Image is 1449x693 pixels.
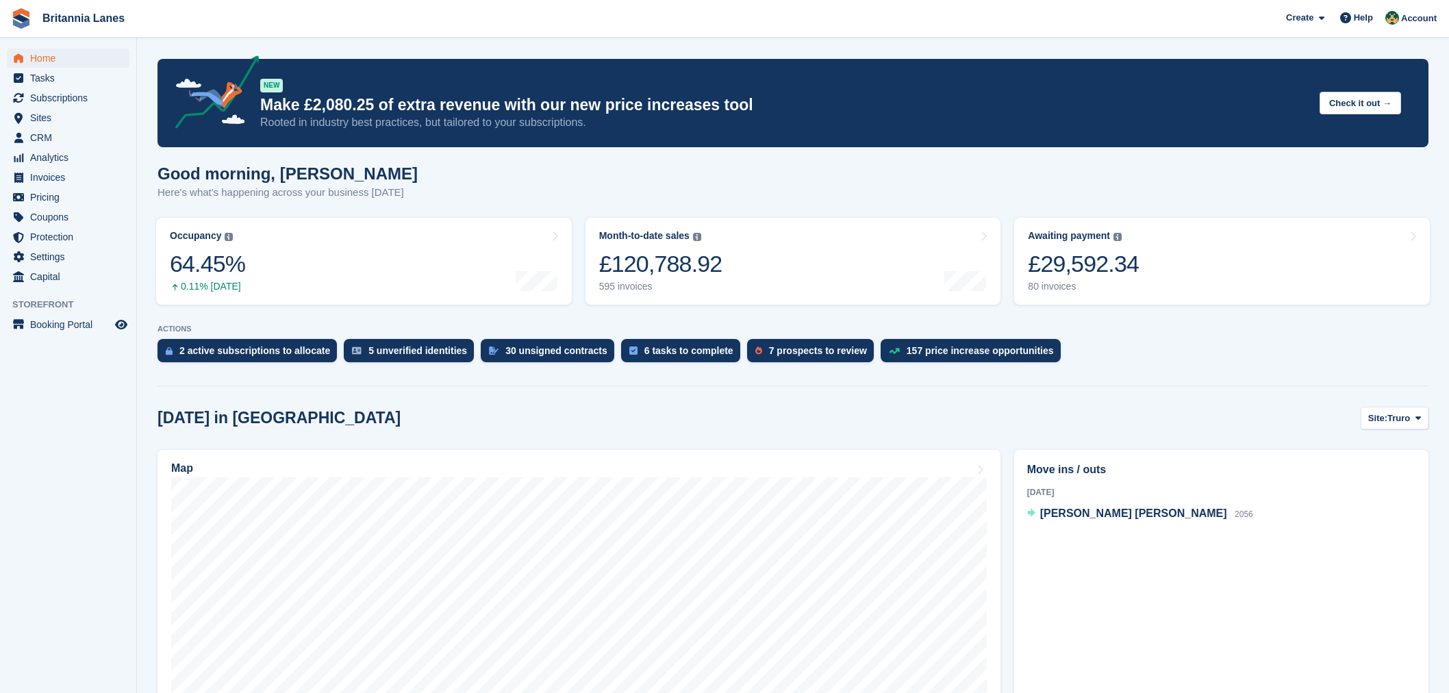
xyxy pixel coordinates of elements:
p: ACTIONS [157,325,1428,333]
div: [DATE] [1027,486,1415,499]
span: Protection [30,227,112,247]
div: 64.45% [170,250,245,278]
a: menu [7,188,129,207]
a: menu [7,88,129,108]
span: Sites [30,108,112,127]
a: menu [7,227,129,247]
p: Rooted in industry best practices, but tailored to your subscriptions. [260,115,1309,130]
span: Truro [1387,412,1410,425]
div: Awaiting payment [1028,230,1110,242]
h2: [DATE] in [GEOGRAPHIC_DATA] [157,409,401,427]
div: 0.11% [DATE] [170,281,245,292]
img: price_increase_opportunities-93ffe204e8149a01c8c9dc8f82e8f89637d9d84a8eef4429ea346261dce0b2c0.svg [889,348,900,354]
a: 6 tasks to complete [621,339,747,369]
span: CRM [30,128,112,147]
div: 30 unsigned contracts [505,345,607,356]
div: £120,788.92 [599,250,722,278]
div: 595 invoices [599,281,722,292]
a: menu [7,108,129,127]
img: task-75834270c22a3079a89374b754ae025e5fb1db73e45f91037f5363f120a921f8.svg [629,346,638,355]
img: icon-info-grey-7440780725fd019a000dd9b08b2336e03edf1995a4989e88bcd33f0948082b44.svg [225,233,233,241]
div: 5 unverified identities [368,345,467,356]
span: Invoices [30,168,112,187]
a: menu [7,168,129,187]
button: Check it out → [1320,92,1401,114]
img: icon-info-grey-7440780725fd019a000dd9b08b2336e03edf1995a4989e88bcd33f0948082b44.svg [693,233,701,241]
img: active_subscription_to_allocate_icon-d502201f5373d7db506a760aba3b589e785aa758c864c3986d89f69b8ff3... [166,346,173,355]
span: Settings [30,247,112,266]
button: Site: Truro [1361,407,1428,429]
span: Coupons [30,207,112,227]
div: 80 invoices [1028,281,1139,292]
div: Month-to-date sales [599,230,690,242]
img: Nathan Kellow [1385,11,1399,25]
div: 6 tasks to complete [644,345,733,356]
h1: Good morning, [PERSON_NAME] [157,164,418,183]
a: menu [7,315,129,334]
div: NEW [260,79,283,92]
a: menu [7,207,129,227]
a: menu [7,267,129,286]
a: 7 prospects to review [747,339,881,369]
span: Home [30,49,112,68]
h2: Move ins / outs [1027,462,1415,478]
div: 2 active subscriptions to allocate [179,345,330,356]
a: menu [7,148,129,167]
span: Subscriptions [30,88,112,108]
span: Help [1354,11,1373,25]
a: Occupancy 64.45% 0.11% [DATE] [156,218,572,305]
span: Tasks [30,68,112,88]
img: icon-info-grey-7440780725fd019a000dd9b08b2336e03edf1995a4989e88bcd33f0948082b44.svg [1113,233,1122,241]
div: £29,592.34 [1028,250,1139,278]
a: [PERSON_NAME] [PERSON_NAME] 2056 [1027,505,1253,523]
img: contract_signature_icon-13c848040528278c33f63329250d36e43548de30e8caae1d1a13099fd9432cc5.svg [489,346,499,355]
a: menu [7,128,129,147]
span: Create [1286,11,1313,25]
img: verify_identity-adf6edd0f0f0b5bbfe63781bf79b02c33cf7c696d77639b501bdc392416b5a36.svg [352,346,362,355]
a: 157 price increase opportunities [881,339,1068,369]
img: prospect-51fa495bee0391a8d652442698ab0144808aea92771e9ea1ae160a38d050c398.svg [755,346,762,355]
a: Awaiting payment £29,592.34 80 invoices [1014,218,1430,305]
div: 7 prospects to review [769,345,867,356]
span: Booking Portal [30,315,112,334]
span: 2056 [1235,509,1253,519]
a: Preview store [113,316,129,333]
div: 157 price increase opportunities [907,345,1054,356]
span: Site: [1368,412,1387,425]
a: Month-to-date sales £120,788.92 595 invoices [585,218,1001,305]
img: price-adjustments-announcement-icon-8257ccfd72463d97f412b2fc003d46551f7dbcb40ab6d574587a9cd5c0d94... [164,55,260,134]
a: menu [7,68,129,88]
a: 5 unverified identities [344,339,481,369]
span: Storefront [12,298,136,312]
span: Pricing [30,188,112,207]
span: [PERSON_NAME] [PERSON_NAME] [1040,507,1227,519]
a: menu [7,247,129,266]
h2: Map [171,462,193,475]
span: Capital [30,267,112,286]
span: Analytics [30,148,112,167]
span: Account [1401,12,1437,25]
a: 2 active subscriptions to allocate [157,339,344,369]
img: stora-icon-8386f47178a22dfd0bd8f6a31ec36ba5ce8667c1dd55bd0f319d3a0aa187defe.svg [11,8,32,29]
p: Make £2,080.25 of extra revenue with our new price increases tool [260,95,1309,115]
p: Here's what's happening across your business [DATE] [157,185,418,201]
div: Occupancy [170,230,221,242]
a: 30 unsigned contracts [481,339,621,369]
a: Britannia Lanes [37,7,130,29]
a: menu [7,49,129,68]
